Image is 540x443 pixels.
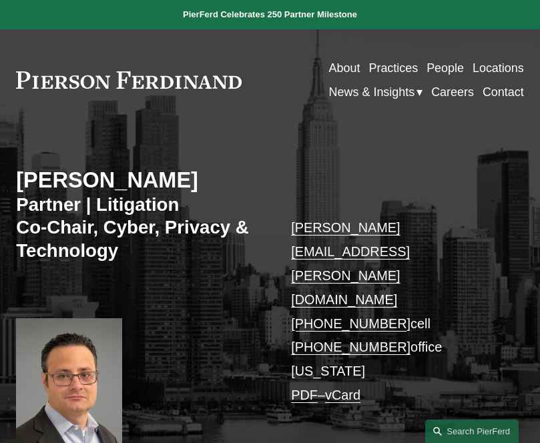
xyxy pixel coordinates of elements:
[329,80,423,104] a: folder dropdown
[473,56,524,80] a: Locations
[291,220,410,306] a: [PERSON_NAME][EMAIL_ADDRESS][PERSON_NAME][DOMAIN_NAME]
[368,56,418,80] a: Practices
[483,80,524,104] a: Contact
[329,56,360,80] a: About
[291,388,318,402] a: PDF
[329,81,415,103] span: News & Insights
[16,193,270,262] h3: Partner | Litigation Co-Chair, Cyber, Privacy & Technology
[427,56,464,80] a: People
[291,340,411,354] a: [PHONE_NUMBER]
[291,216,503,407] p: cell office [US_STATE] –
[425,420,519,443] a: Search this site
[291,316,411,331] a: [PHONE_NUMBER]
[431,80,474,104] a: Careers
[16,167,270,193] h2: [PERSON_NAME]
[325,388,360,402] a: vCard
